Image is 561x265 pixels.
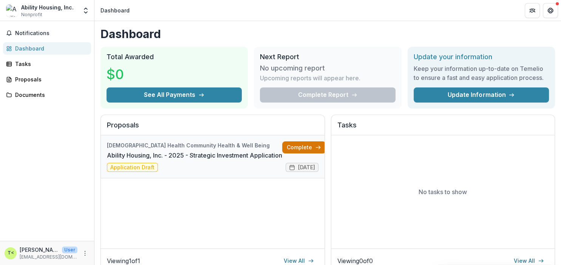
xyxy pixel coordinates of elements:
[525,3,540,18] button: Partners
[107,121,318,135] h2: Proposals
[8,251,14,256] div: Tanya Adams <tadams@abilityhousing.org> <tadams@abilityhousing.org>
[419,187,467,196] p: No tasks to show
[62,247,77,253] p: User
[414,87,549,103] a: Update Information
[80,249,90,258] button: More
[100,27,555,41] h1: Dashboard
[414,53,549,61] h2: Update your information
[414,64,549,82] h3: Keep your information up-to-date on Temelio to ensure a fast and easy application process.
[260,74,360,83] p: Upcoming reports will appear here.
[260,64,325,72] h3: No upcoming report
[15,60,85,68] div: Tasks
[97,5,133,16] nav: breadcrumb
[107,53,242,61] h2: Total Awarded
[282,141,326,153] a: Complete
[80,3,91,18] button: Open entity switcher
[20,254,77,260] p: [EMAIL_ADDRESS][DOMAIN_NAME]
[3,58,91,70] a: Tasks
[21,3,74,11] div: Ability Housing, Inc.
[3,27,91,39] button: Notifications
[6,5,18,17] img: Ability Housing, Inc.
[107,87,242,103] button: See All Payments
[15,91,85,99] div: Documents
[107,64,163,84] h3: $0
[337,121,549,135] h2: Tasks
[15,44,85,52] div: Dashboard
[100,6,130,14] div: Dashboard
[15,75,85,83] div: Proposals
[3,42,91,55] a: Dashboard
[260,53,395,61] h2: Next Report
[15,30,88,37] span: Notifications
[543,3,558,18] button: Get Help
[107,151,282,160] a: Ability Housing, Inc. - 2025 - Strategic Investment Application
[21,11,42,18] span: Nonprofit
[3,73,91,86] a: Proposals
[3,89,91,101] a: Documents
[20,246,59,254] p: [PERSON_NAME] <[EMAIL_ADDRESS][DOMAIN_NAME]> <[EMAIL_ADDRESS][DOMAIN_NAME]>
